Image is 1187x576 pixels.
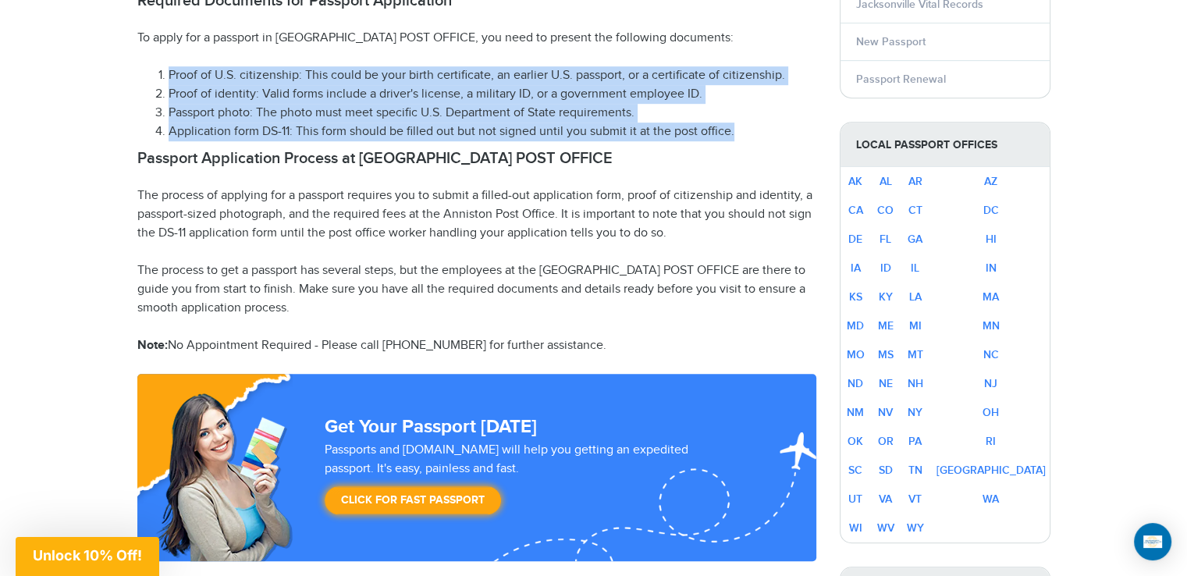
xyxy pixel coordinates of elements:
strong: Get Your Passport [DATE] [325,415,537,438]
a: MD [847,319,864,332]
li: Application form DS-11: This form should be filled out but not signed until you submit it at the ... [169,123,816,141]
a: Passport Renewal [856,73,946,86]
strong: Note: [137,338,168,353]
h2: Passport Application Process at [GEOGRAPHIC_DATA] POST OFFICE [137,149,816,168]
div: Passports and [DOMAIN_NAME] will help you getting an expedited passport. It's easy, painless and ... [318,441,745,522]
a: MA [983,290,999,304]
a: OH [983,406,999,419]
a: NV [878,406,893,419]
a: UT [848,492,862,506]
a: WY [907,521,924,535]
div: Open Intercom Messenger [1134,523,1171,560]
a: DC [983,204,999,217]
p: The process to get a passport has several steps, but the employees at the [GEOGRAPHIC_DATA] POST ... [137,261,816,318]
a: AK [848,175,862,188]
a: LA [909,290,922,304]
a: CO [877,204,894,217]
a: SD [879,464,893,477]
a: CT [908,204,922,217]
p: No Appointment Required - Please call [PHONE_NUMBER] for further assistance. [137,336,816,355]
a: NC [983,348,999,361]
a: MI [909,319,922,332]
a: CA [848,204,863,217]
a: New Passport [856,35,926,48]
a: DE [848,233,862,246]
li: Proof of identity: Valid forms include a driver's license, a military ID, or a government employe... [169,85,816,104]
a: KS [849,290,862,304]
a: ND [848,377,863,390]
a: AZ [984,175,997,188]
a: NY [908,406,922,419]
a: ID [880,261,891,275]
a: NM [847,406,864,419]
p: The process of applying for a passport requires you to submit a filled-out application form, proo... [137,187,816,243]
a: NJ [984,377,997,390]
a: WA [983,492,999,506]
a: OR [878,435,894,448]
li: Proof of U.S. citizenship: This could be your birth certificate, an earlier U.S. passport, or a c... [169,66,816,85]
p: To apply for a passport in [GEOGRAPHIC_DATA] POST OFFICE, you need to present the following docum... [137,29,816,48]
a: IN [986,261,997,275]
a: [GEOGRAPHIC_DATA] [936,464,1046,477]
a: GA [908,233,922,246]
a: NE [879,377,893,390]
a: AR [908,175,922,188]
a: MT [908,348,923,361]
a: VA [879,492,892,506]
a: MS [878,348,894,361]
a: WI [849,521,862,535]
a: ME [878,319,894,332]
a: IL [911,261,919,275]
a: MN [983,319,1000,332]
a: MO [847,348,865,361]
a: HI [986,233,997,246]
a: OK [848,435,863,448]
a: KY [879,290,893,304]
a: RI [986,435,996,448]
a: IA [851,261,861,275]
strong: Local Passport Offices [840,123,1050,167]
div: Unlock 10% Off! [16,537,159,576]
span: Unlock 10% Off! [33,547,142,564]
a: NH [908,377,923,390]
a: Click for Fast Passport [325,486,501,514]
a: PA [908,435,922,448]
a: TN [908,464,922,477]
li: Passport photo: The photo must meet specific U.S. Department of State requirements. [169,104,816,123]
a: AL [880,175,892,188]
a: VT [908,492,922,506]
a: SC [848,464,862,477]
a: FL [880,233,891,246]
a: WV [877,521,894,535]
